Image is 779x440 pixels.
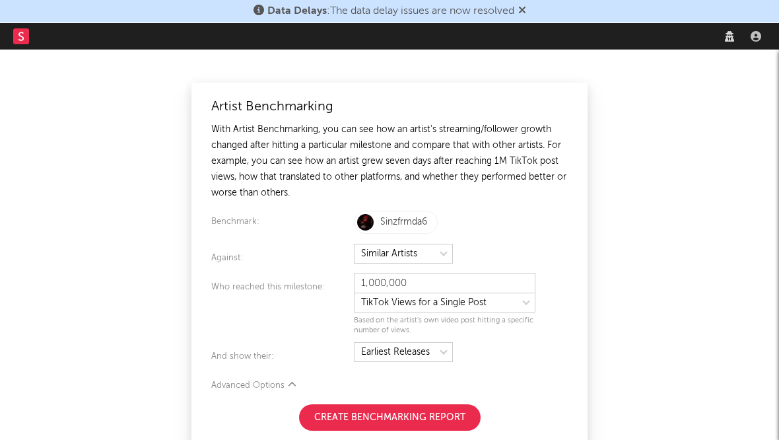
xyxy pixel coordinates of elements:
span: Data Delays [267,6,327,17]
span: : The data delay issues are now resolved [267,6,514,17]
div: And show their: [211,349,354,365]
div: Who reached this milestone: [211,279,354,336]
div: Against: [211,250,354,266]
input: eg. 1,000,000 [354,273,535,293]
span: Dismiss [518,6,526,17]
div: Based on the artist's own video post hitting a specific number of views. [354,316,535,336]
button: Create Benchmarking Report [299,404,481,431]
div: Advanced Options [211,378,568,394]
div: Sinzfrmda6 [380,214,427,230]
div: With Artist Benchmarking, you can see how an artist's streaming/follower growth changed after hit... [211,122,568,201]
div: Benchmark: [211,214,354,237]
div: Artist Benchmarking [211,99,568,115]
